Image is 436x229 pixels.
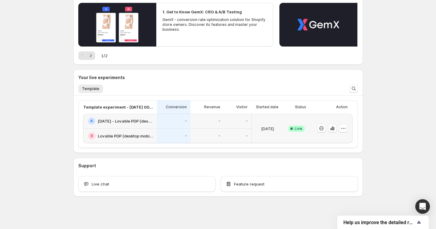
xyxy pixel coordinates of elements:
[234,181,264,187] span: Feature request
[90,134,93,138] h2: B
[343,219,423,226] button: Show survey - Help us improve the detailed report for A/B campaigns
[343,220,415,225] span: Help us improve the detailed report for A/B campaigns
[78,51,95,60] nav: Pagination
[82,86,99,91] span: Template
[295,126,302,131] span: Live
[218,134,220,138] p: -
[295,105,306,109] p: Status
[185,119,187,123] p: -
[246,119,248,123] p: -
[83,104,153,110] p: Template experiment - [DATE] 00:18:57
[166,105,187,109] p: Conversion
[78,75,125,81] h3: Your live experiments
[78,163,96,169] h3: Support
[256,105,278,109] p: Started date
[78,3,156,47] button: Play video
[336,105,348,109] p: Action
[236,105,248,109] p: Visitor
[415,199,430,214] div: Open Intercom Messenger
[261,126,274,132] p: [DATE]
[204,105,220,109] p: Revenue
[218,119,220,123] p: -
[98,133,153,139] h2: Lovable PDP (desktop mobile) - GUIDE V3
[90,119,93,123] h2: A
[246,134,248,138] p: -
[101,53,108,59] span: 1 / 2
[349,84,358,93] button: Search and filter results
[92,181,109,187] span: Live chat
[185,134,187,138] p: -
[279,3,357,47] button: Play video
[98,118,153,124] h2: [DATE] - Lovable PDP (desktop mobile) - GUIDE V1
[162,17,267,32] p: GemX - conversion rate optimization solution for Shopify store owners. Discover its features and ...
[87,51,95,60] button: Next
[162,9,242,15] h2: 1. Get to Know GemX: CRO & A/B Testing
